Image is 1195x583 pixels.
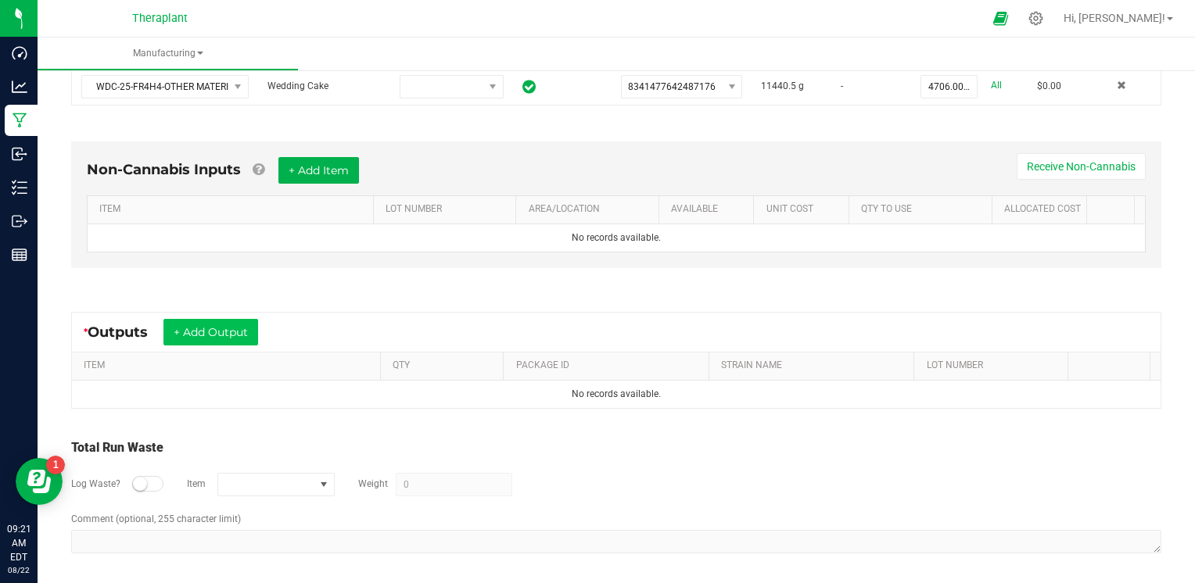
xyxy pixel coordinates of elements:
[278,157,359,184] button: + Add Item
[12,45,27,61] inline-svg: Dashboard
[841,80,843,91] span: -
[927,359,1062,372] a: LOT NUMBERSortable
[253,161,264,178] a: Add Non-Cannabis items that were also consumed in the run (e.g. gloves and packaging); Also add N...
[12,79,27,95] inline-svg: Analytics
[766,203,843,216] a: Unit CostSortable
[132,12,188,25] span: Theraplant
[187,477,206,491] label: Item
[88,224,1145,252] td: No records available.
[16,458,63,505] iframe: Resource center
[798,80,804,91] span: g
[38,47,298,60] span: Manufacturing
[386,203,510,216] a: LOT NUMBERSortable
[72,381,1161,408] td: No records available.
[1026,11,1046,26] div: Manage settings
[628,81,716,92] span: 8341477642487176
[761,80,796,91] span: 11440.5
[1064,12,1165,24] span: Hi, [PERSON_NAME]!
[529,203,653,216] a: AREA/LOCATIONSortable
[71,477,120,491] label: Log Waste?
[393,359,497,372] a: QTYSortable
[1080,359,1143,372] a: Sortable
[1037,80,1061,91] span: $0.00
[12,180,27,195] inline-svg: Inventory
[87,161,241,178] span: Non-Cannabis Inputs
[1017,153,1146,180] button: Receive Non-Cannabis
[7,564,31,576] p: 08/22
[12,113,27,128] inline-svg: Manufacturing
[861,203,985,216] a: QTY TO USESortable
[267,80,328,91] span: Wedding Cake
[991,75,1002,96] a: All
[522,77,536,96] span: In Sync
[71,438,1161,457] div: Total Run Waste
[99,203,367,216] a: ITEMSortable
[358,477,388,491] label: Weight
[82,76,228,98] span: WDC-25-FR4H4-OTHER MATERIAL LOT
[84,359,374,372] a: ITEMSortable
[38,38,298,70] a: Manufacturing
[46,456,65,474] iframe: Resource center unread badge
[1004,203,1081,216] a: Allocated CostSortable
[1100,203,1129,216] a: Sortable
[217,473,335,496] span: NO DATA FOUND
[12,146,27,162] inline-svg: Inbound
[81,75,249,98] span: NO DATA FOUND
[7,522,31,564] p: 09:21 AM EDT
[721,359,908,372] a: STRAIN NAMESortable
[88,324,163,341] span: Outputs
[12,247,27,263] inline-svg: Reports
[163,319,258,345] button: + Add Output
[516,359,703,372] a: PACKAGE IDSortable
[12,213,27,229] inline-svg: Outbound
[71,512,241,526] label: Comment (optional, 255 character limit)
[983,3,1018,34] span: Open Ecommerce Menu
[671,203,748,216] a: AVAILABLESortable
